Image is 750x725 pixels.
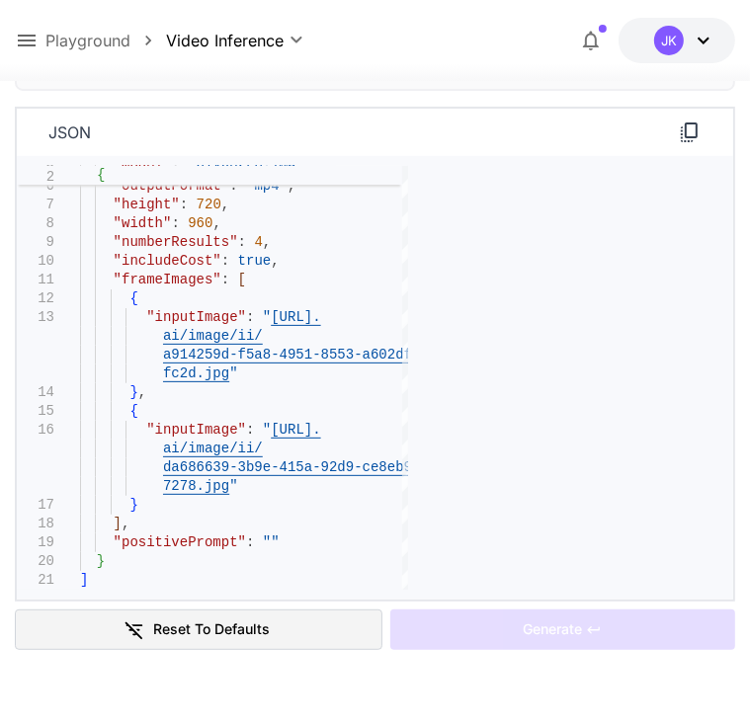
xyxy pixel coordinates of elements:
[17,552,54,571] div: 20
[180,197,188,212] span: :
[238,272,246,287] span: [
[17,177,54,196] div: 6
[114,234,238,250] span: "numberResults"
[17,533,54,552] div: 19
[17,571,54,590] div: 21
[188,215,212,231] span: 960
[80,572,88,588] span: ]
[17,271,54,289] div: 11
[17,289,54,308] div: 12
[114,253,221,269] span: "includeCost"
[246,422,254,438] span: :
[48,121,91,144] p: json
[263,234,271,250] span: ,
[17,515,54,533] div: 18
[246,178,288,194] span: "mp4"
[166,29,284,52] span: Video Inference
[130,403,138,419] span: {
[163,441,263,456] span: ai/image/ii/
[238,234,246,250] span: :
[97,167,105,183] span: {
[163,347,429,362] span: a914259d-f5a8-4951-8553-a602df74
[114,534,246,550] span: "positivePrompt"
[17,496,54,515] div: 17
[146,309,246,325] span: "inputImage"
[221,197,229,212] span: ,
[45,29,130,52] a: Playground
[163,478,229,494] span: 7278.jpg
[197,197,221,212] span: 720
[114,178,230,194] span: "outputFormat"
[114,272,221,287] span: "frameImages"
[146,422,246,438] span: "inputImage"
[17,421,54,440] div: 16
[163,365,229,381] span: fc2d.jpg
[263,309,271,325] span: "
[17,383,54,402] div: 14
[17,196,54,214] div: 7
[229,365,237,381] span: "
[17,252,54,271] div: 10
[97,553,105,569] span: }
[163,459,429,475] span: da686639-3b9e-415a-92d9-ce8eb9f0
[163,328,263,344] span: ai/image/ii/
[17,214,54,233] div: 8
[122,516,129,531] span: ,
[213,215,221,231] span: ,
[114,197,180,212] span: "height"
[130,290,138,306] span: {
[17,168,54,187] span: 2
[246,309,254,325] span: :
[221,253,229,269] span: :
[15,609,382,650] button: Reset to defaults
[114,215,172,231] span: "width"
[138,384,146,400] span: ,
[221,272,229,287] span: :
[130,384,138,400] span: }
[271,422,320,438] span: [URL].
[255,234,263,250] span: 4
[619,18,735,63] button: -$0.2556JK
[45,29,166,52] nav: breadcrumb
[238,253,272,269] span: true
[17,233,54,252] div: 9
[114,516,122,531] span: ]
[229,178,237,194] span: :
[246,534,254,550] span: :
[130,497,138,513] span: }
[271,309,320,325] span: [URL].
[271,253,279,269] span: ,
[654,26,684,55] div: JK
[172,215,180,231] span: :
[229,478,237,494] span: "
[288,178,295,194] span: ,
[17,308,54,327] div: 13
[263,422,271,438] span: "
[17,402,54,421] div: 15
[263,534,280,550] span: ""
